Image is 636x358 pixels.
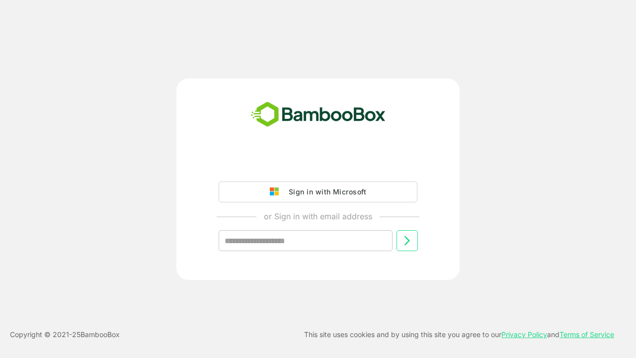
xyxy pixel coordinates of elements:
a: Terms of Service [559,330,614,339]
img: google [270,187,284,196]
p: Copyright © 2021- 25 BambooBox [10,329,120,341]
a: Privacy Policy [501,330,547,339]
iframe: Sign in with Google Button [214,154,422,176]
p: This site uses cookies and by using this site you agree to our and [304,329,614,341]
div: Sign in with Microsoft [284,185,366,198]
button: Sign in with Microsoft [219,181,417,202]
p: or Sign in with email address [264,210,372,222]
img: bamboobox [245,98,391,131]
